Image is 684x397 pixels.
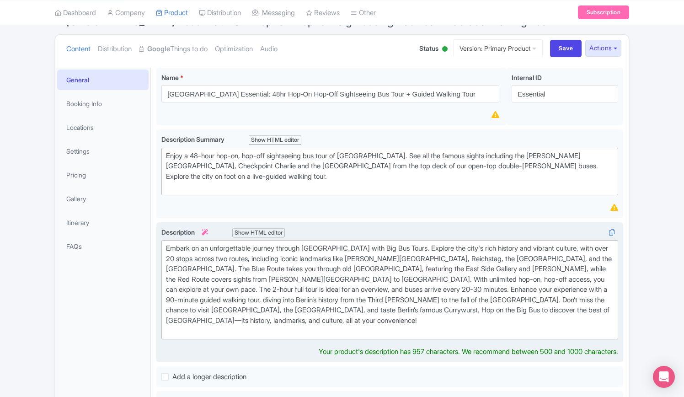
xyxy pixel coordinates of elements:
a: FAQs [57,236,149,257]
div: Embark on an unforgettable journey through [GEOGRAPHIC_DATA] with Big Bus Tours. Explore the city... [166,243,614,336]
div: Active [440,43,449,57]
a: Booking Info [57,93,149,114]
a: GoogleThings to do [139,35,208,64]
div: Show HTML editor [249,135,301,145]
input: Save [550,40,582,57]
span: Status [419,43,438,53]
span: [GEOGRAPHIC_DATA] Essential: 48hr Hop-On Hop-Off Sightseeing Bus Tour + Guided Walking Tour [66,15,551,28]
strong: Google [147,44,170,54]
a: Locations [57,117,149,138]
a: Subscription [578,5,629,19]
button: Actions [585,40,621,57]
a: Settings [57,141,149,161]
a: Version: Primary Product [453,39,543,57]
span: Name [161,74,179,81]
div: Your product's description has 957 characters. We recommend between 500 and 1000 characters. [319,347,618,357]
a: Optimization [215,35,253,64]
div: Show HTML editor [232,228,285,238]
a: General [57,70,149,90]
span: Description Summary [161,135,226,143]
a: Itinerary [57,212,149,233]
a: Audio [260,35,278,64]
a: Pricing [57,165,149,185]
span: Description [161,228,209,236]
a: Distribution [98,35,132,64]
a: Content [66,35,91,64]
div: Open Intercom Messenger [653,366,675,388]
a: Gallery [57,188,149,209]
span: Add a longer description [172,372,246,381]
span: Internal ID [512,74,542,81]
div: Enjoy a 48-hour hop-on, hop-off sightseeing bus tour of [GEOGRAPHIC_DATA]. See all the famous sig... [166,151,614,192]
